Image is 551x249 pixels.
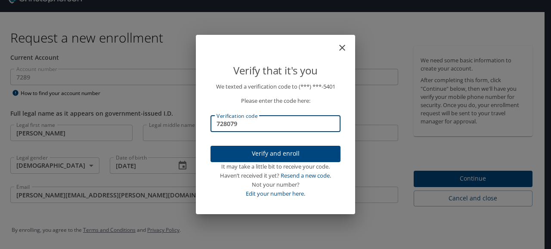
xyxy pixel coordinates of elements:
[210,146,341,163] button: Verify and enroll
[246,190,305,197] a: Edit your number here.
[210,82,341,91] p: We texted a verification code to (***) ***- 5401
[210,96,341,105] p: Please enter the code here:
[217,148,334,159] span: Verify and enroll
[281,172,331,179] a: Resend a new code.
[210,162,341,171] div: It may take a little bit to receive your code.
[210,171,341,180] div: Haven’t received it yet?
[341,38,352,49] button: close
[210,180,341,189] div: Not your number?
[210,62,341,79] p: Verify that it's you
